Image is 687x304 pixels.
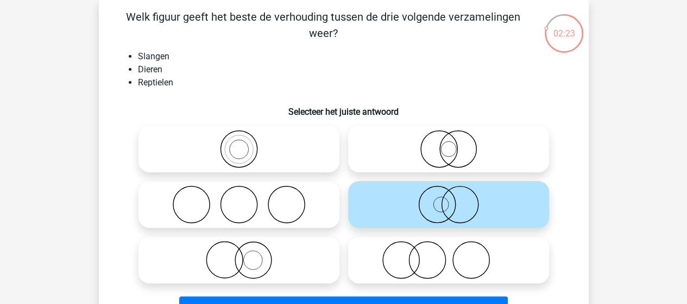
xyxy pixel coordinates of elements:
[116,98,571,117] h6: Selecteer het juiste antwoord
[544,13,584,40] div: 02:23
[138,63,571,76] li: Dieren
[138,76,571,89] li: Reptielen
[138,50,571,63] li: Slangen
[116,9,531,41] p: Welk figuur geeft het beste de verhouding tussen de drie volgende verzamelingen weer?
